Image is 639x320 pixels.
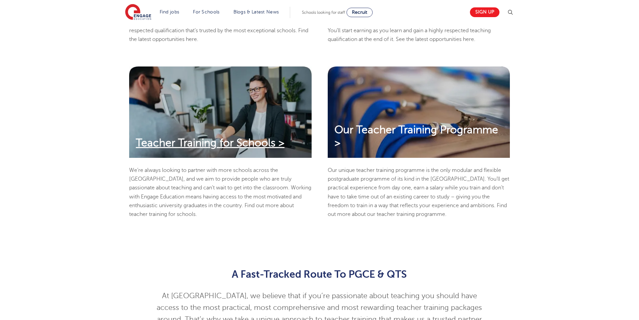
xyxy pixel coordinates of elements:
span: Looking to get straight into the classroom? There’s no reason you shouldn’t combine top-tier teac... [328,1,509,42]
span: Recruit [352,10,367,15]
span: We’re always looking to partner with more schools across the [GEOGRAPHIC_DATA], and we aim to pro... [129,167,311,217]
img: Our Teacher Training Programme [328,66,510,158]
span: Schools looking for staff [302,10,345,15]
a: For Schools [193,9,219,14]
span: Our unique teacher training programme is the only modular and flexible postgraduate programme of ... [328,167,509,217]
a: Blogs & Latest News [233,9,279,14]
img: Teacher Training for Schools [129,66,312,158]
a: Recruit [347,8,373,17]
a: Teacher Training for Schools > [129,137,291,149]
a: Sign up [470,7,499,17]
a: Find jobs [160,9,179,14]
span: If you’re looking for a traditional teacher training programme, we partner with The National Inst... [129,1,308,42]
span: Teacher Training for Schools > [136,137,284,149]
h2: A Fast-Tracked Route To PGCE & QTS [155,269,484,280]
img: Engage Education [125,4,151,21]
span: Our Teacher Training Programme > [334,124,498,148]
a: Our Teacher Training Programme > [328,124,510,149]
